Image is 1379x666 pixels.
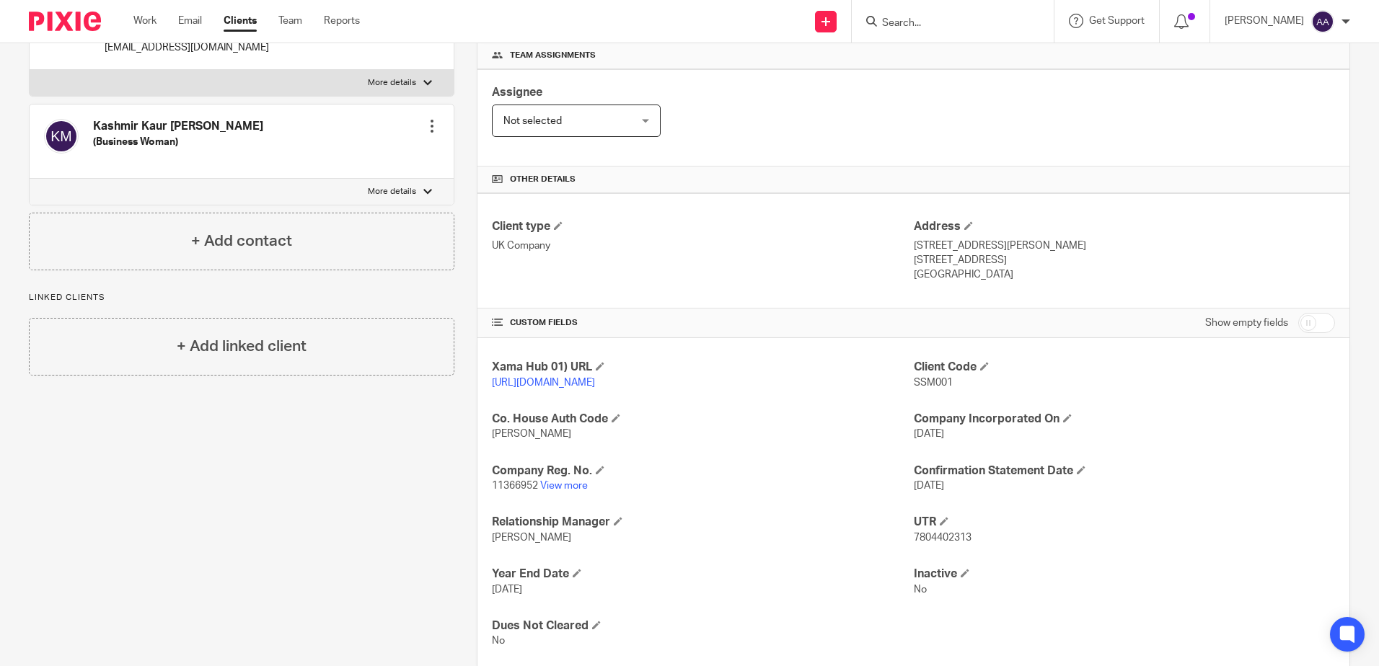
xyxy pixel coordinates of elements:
[914,463,1335,479] h4: Confirmation Statement Date
[540,481,588,491] a: View more
[914,429,944,439] span: [DATE]
[914,360,1335,375] h4: Client Code
[914,219,1335,234] h4: Address
[914,515,1335,530] h4: UTR
[1205,316,1288,330] label: Show empty fields
[93,119,263,134] h4: Kashmir Kaur [PERSON_NAME]
[133,14,157,28] a: Work
[492,567,913,582] h4: Year End Date
[1225,14,1304,28] p: [PERSON_NAME]
[1089,16,1145,26] span: Get Support
[914,253,1335,267] p: [STREET_ADDRESS]
[492,412,913,427] h4: Co. House Auth Code
[44,119,79,154] img: svg%3E
[492,317,913,329] h4: CUSTOM FIELDS
[503,116,562,126] span: Not selected
[93,135,263,149] h5: (Business Woman)
[492,86,542,98] span: Assignee
[914,378,953,388] span: SSM001
[178,14,202,28] a: Email
[510,174,576,185] span: Other details
[492,481,538,491] span: 11366952
[914,533,972,543] span: 7804402313
[492,429,571,439] span: [PERSON_NAME]
[368,77,416,89] p: More details
[105,40,269,55] p: [EMAIL_ADDRESS][DOMAIN_NAME]
[29,292,454,303] p: Linked clients
[492,219,913,234] h4: Client type
[492,515,913,530] h4: Relationship Manager
[914,267,1335,282] p: [GEOGRAPHIC_DATA]
[191,230,292,252] h4: + Add contact
[492,585,522,595] span: [DATE]
[492,360,913,375] h4: Xama Hub 01) URL
[914,585,927,595] span: No
[914,567,1335,582] h4: Inactive
[492,618,913,634] h4: Dues Not Cleared
[492,463,913,479] h4: Company Reg. No.
[177,335,307,358] h4: + Add linked client
[368,186,416,197] p: More details
[881,17,1010,30] input: Search
[492,378,595,388] a: [URL][DOMAIN_NAME]
[492,239,913,253] p: UK Company
[1311,10,1334,33] img: svg%3E
[224,14,257,28] a: Clients
[278,14,302,28] a: Team
[914,412,1335,427] h4: Company Incorporated On
[492,533,571,543] span: [PERSON_NAME]
[914,239,1335,253] p: [STREET_ADDRESS][PERSON_NAME]
[510,50,596,61] span: Team assignments
[492,636,505,646] span: No
[29,12,101,31] img: Pixie
[324,14,360,28] a: Reports
[914,481,944,491] span: [DATE]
